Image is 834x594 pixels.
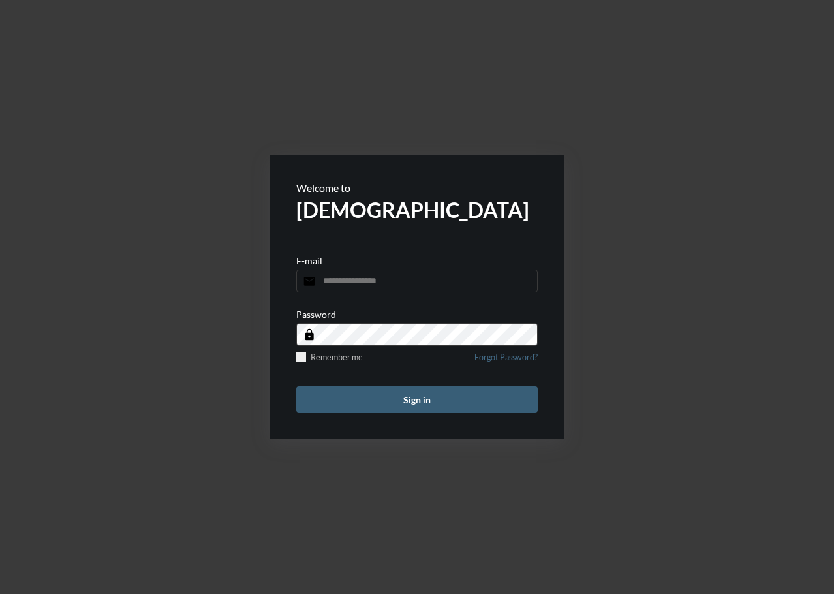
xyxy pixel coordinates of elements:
h2: [DEMOGRAPHIC_DATA] [296,197,538,223]
a: Forgot Password? [474,352,538,370]
button: Sign in [296,386,538,413]
p: Password [296,309,336,320]
label: Remember me [296,352,363,362]
p: Welcome to [296,181,538,194]
p: E-mail [296,255,322,266]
